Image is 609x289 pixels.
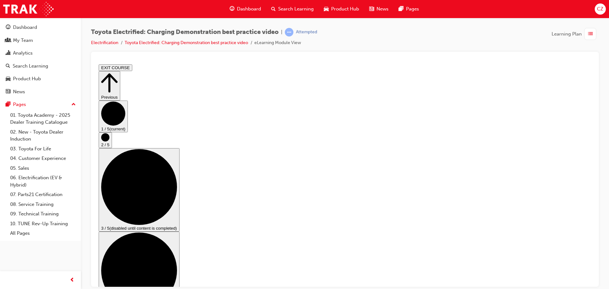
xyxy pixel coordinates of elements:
[8,127,78,144] a: 02. New - Toyota Dealer Induction
[364,3,394,16] a: news-iconNews
[13,75,41,82] div: Product Hub
[237,5,261,13] span: Dashboard
[13,24,37,31] div: Dashboard
[13,62,48,70] div: Search Learning
[5,33,22,38] span: Previous
[266,3,319,16] a: search-iconSearch Learning
[6,102,10,108] span: pages-icon
[5,164,13,169] span: 3 / 5
[331,5,359,13] span: Product Hub
[595,3,606,15] button: CZ
[324,5,329,13] span: car-icon
[254,39,301,47] li: eLearning Module View
[3,86,78,98] a: News
[8,163,78,173] a: 05. Sales
[91,40,118,45] a: Electrification
[8,173,78,190] a: 06. Electrification (EV & Hybrid)
[91,29,278,36] span: Toyota Electrified: Charging Demonstration best practice video
[8,110,78,127] a: 01. Toyota Academy - 2025 Dealer Training Catalogue
[6,50,10,56] span: chart-icon
[3,99,78,110] button: Pages
[319,3,364,16] a: car-iconProduct Hub
[3,22,78,33] a: Dashboard
[296,29,317,35] div: Attempted
[369,5,374,13] span: news-icon
[13,164,81,169] span: (disabled until content is completed)
[8,228,78,238] a: All Pages
[394,3,424,16] a: pages-iconPages
[406,5,419,13] span: Pages
[3,35,78,46] a: My Team
[3,73,78,85] a: Product Hub
[552,28,599,40] button: Learning Plan
[8,219,78,229] a: 10. TUNE Rev-Up Training
[13,65,29,69] span: (current)
[3,70,16,86] button: 2 / 5
[125,40,248,45] a: Toyota Electrified: Charging Demonstration best practice video
[278,5,314,13] span: Search Learning
[8,200,78,209] a: 08. Service Training
[6,25,10,30] span: guage-icon
[225,3,266,16] a: guage-iconDashboard
[588,30,593,38] span: list-icon
[70,276,75,284] span: prev-icon
[3,9,24,39] button: Previous
[13,88,25,95] div: News
[399,5,403,13] span: pages-icon
[597,5,603,13] span: CZ
[377,5,389,13] span: News
[3,39,32,70] button: 1 / 5(current)
[13,49,33,57] div: Analytics
[13,37,33,44] div: My Team
[285,28,293,36] span: learningRecordVerb_ATTEMPT-icon
[3,3,36,9] button: EXIT COURSE
[5,81,13,85] span: 2 / 5
[6,89,10,95] span: news-icon
[6,38,10,43] span: people-icon
[3,20,78,99] button: DashboardMy TeamAnalyticsSearch LearningProduct HubNews
[8,190,78,200] a: 07. Parts21 Certification
[271,5,276,13] span: search-icon
[8,209,78,219] a: 09. Technical Training
[281,29,282,36] span: |
[3,2,54,16] img: Trak
[230,5,234,13] span: guage-icon
[13,101,26,108] div: Pages
[6,76,10,82] span: car-icon
[3,86,83,170] button: 3 / 5(disabled until content is completed)
[5,65,13,69] span: 1 / 5
[552,30,582,38] span: Learning Plan
[8,144,78,154] a: 03. Toyota For Life
[8,154,78,163] a: 04. Customer Experience
[3,60,78,72] a: Search Learning
[71,101,76,109] span: up-icon
[3,47,78,59] a: Analytics
[6,63,10,69] span: search-icon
